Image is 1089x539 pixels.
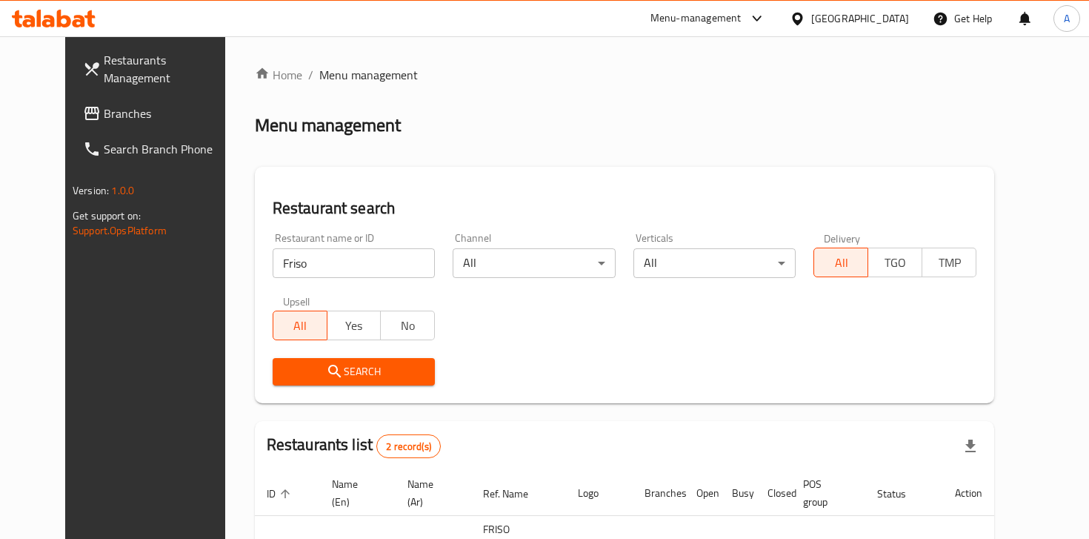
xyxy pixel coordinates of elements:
[273,311,327,340] button: All
[308,66,313,84] li: /
[943,471,994,516] th: Action
[283,296,310,306] label: Upsell
[71,131,247,167] a: Search Branch Phone
[483,485,547,503] span: Ref. Name
[267,485,295,503] span: ID
[650,10,742,27] div: Menu-management
[720,471,756,516] th: Busy
[1064,10,1070,27] span: A
[377,440,440,454] span: 2 record(s)
[756,471,791,516] th: Closed
[327,311,382,340] button: Yes
[333,315,376,337] span: Yes
[407,475,453,511] span: Name (Ar)
[255,66,302,84] a: Home
[874,252,916,274] span: TGO
[273,197,976,219] h2: Restaurant search
[953,429,988,464] div: Export file
[73,206,141,225] span: Get support on:
[685,471,720,516] th: Open
[73,181,109,200] span: Version:
[387,315,429,337] span: No
[71,96,247,131] a: Branches
[803,475,847,511] span: POS group
[273,248,436,278] input: Search for restaurant name or ID..
[255,66,994,84] nav: breadcrumb
[73,221,167,240] a: Support.OpsPlatform
[811,10,909,27] div: [GEOGRAPHIC_DATA]
[111,181,134,200] span: 1.0.0
[104,140,235,158] span: Search Branch Phone
[877,485,925,503] span: Status
[867,248,922,277] button: TGO
[813,248,868,277] button: All
[922,248,976,277] button: TMP
[380,311,435,340] button: No
[566,471,633,516] th: Logo
[928,252,970,274] span: TMP
[104,105,235,122] span: Branches
[273,358,436,386] button: Search
[332,475,378,511] span: Name (En)
[284,363,424,381] span: Search
[279,315,322,337] span: All
[267,434,441,458] h2: Restaurants list
[820,252,862,274] span: All
[633,248,796,278] div: All
[824,233,861,243] label: Delivery
[104,51,235,87] span: Restaurants Management
[255,113,401,137] h2: Menu management
[71,42,247,96] a: Restaurants Management
[633,471,685,516] th: Branches
[453,248,616,278] div: All
[376,434,441,458] div: Total records count
[319,66,418,84] span: Menu management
